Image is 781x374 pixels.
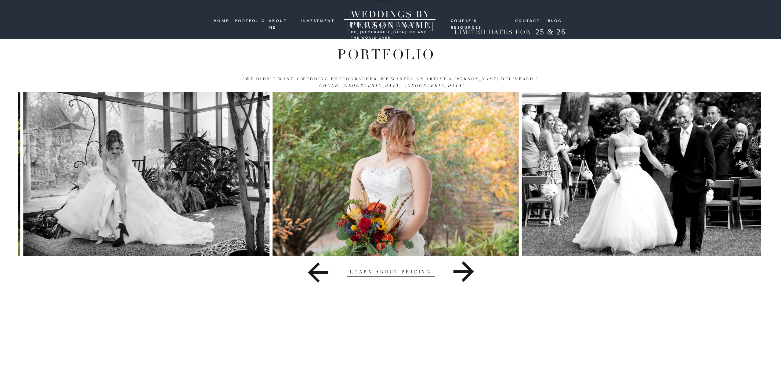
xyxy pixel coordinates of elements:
i: -Chole, [GEOGRAPHIC_DATA], [GEOGRAPHIC_DATA] [317,84,464,88]
a: blog [548,17,562,23]
h3: DC, [GEOGRAPHIC_DATA], md and the world over [351,29,429,34]
a: HOME [214,17,230,23]
a: Couple's resources [451,17,509,22]
h2: LIMITED DATES FOR [452,29,533,36]
p: "We didn't want a wedding photographer, we wanted an artist & [PERSON_NAME] delivered." [44,76,737,89]
h2: 25 & 26 [531,27,571,38]
a: WEDDINGS BY [PERSON_NAME] [335,9,447,20]
a: investment [301,17,335,23]
a: ABOUT ME [269,17,296,23]
h1: Portfolio [69,47,704,61]
a: portfolio [235,17,264,23]
a: Contact [515,17,541,23]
